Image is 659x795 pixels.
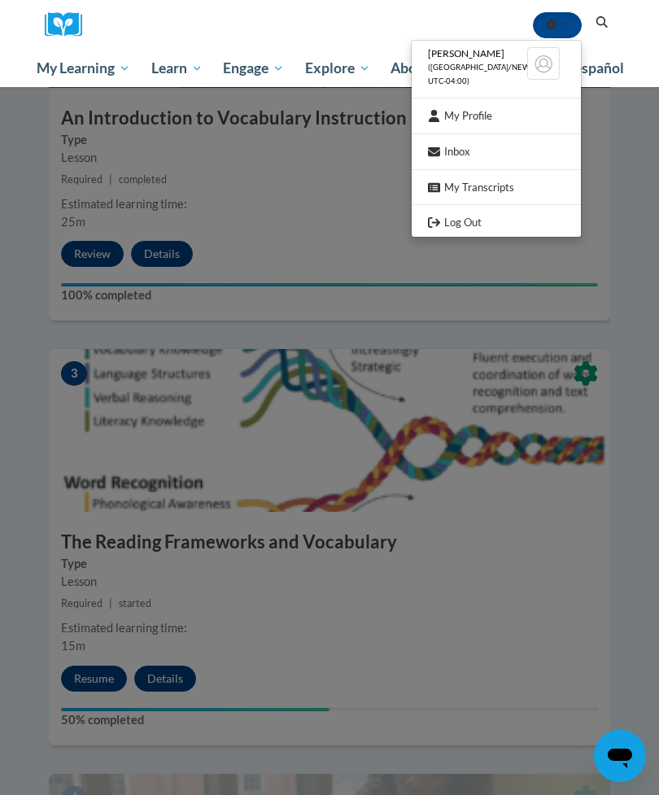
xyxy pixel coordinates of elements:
a: My Profile [412,106,581,126]
a: Logout [412,212,581,233]
span: ([GEOGRAPHIC_DATA]/New_York UTC-04:00) [428,63,555,85]
img: Learner Profile Avatar [527,47,560,80]
a: Inbox [412,142,581,162]
a: My Transcripts [412,177,581,198]
span: [PERSON_NAME] [428,47,504,59]
iframe: Button to launch messaging window [594,730,646,782]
